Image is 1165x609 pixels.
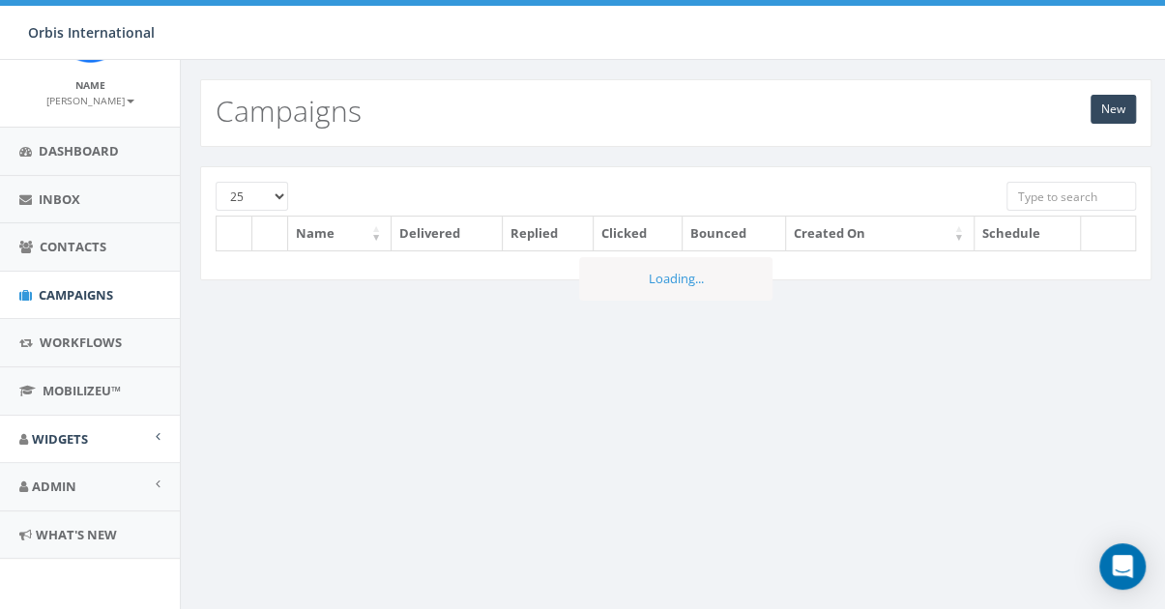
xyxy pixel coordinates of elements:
span: Campaigns [39,286,113,304]
a: New [1091,95,1136,124]
th: Replied [503,217,594,250]
span: Dashboard [39,142,119,159]
th: Bounced [683,217,786,250]
span: Inbox [39,190,80,208]
span: Admin [32,478,76,495]
th: Delivered [392,217,502,250]
span: Contacts [40,238,106,255]
input: Type to search [1006,182,1136,211]
div: Open Intercom Messenger [1099,543,1146,590]
div: Loading... [579,257,772,301]
span: What's New [36,526,117,543]
th: Name [288,217,392,250]
th: Schedule [975,217,1081,250]
a: [PERSON_NAME] [46,91,134,108]
th: Clicked [594,217,683,250]
span: Workflows [40,333,122,351]
span: Widgets [32,430,88,448]
th: Created On [786,217,975,250]
small: Name [75,78,105,92]
span: Orbis International [28,23,155,42]
small: [PERSON_NAME] [46,94,134,107]
span: MobilizeU™ [43,382,121,399]
h2: Campaigns [216,95,362,127]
